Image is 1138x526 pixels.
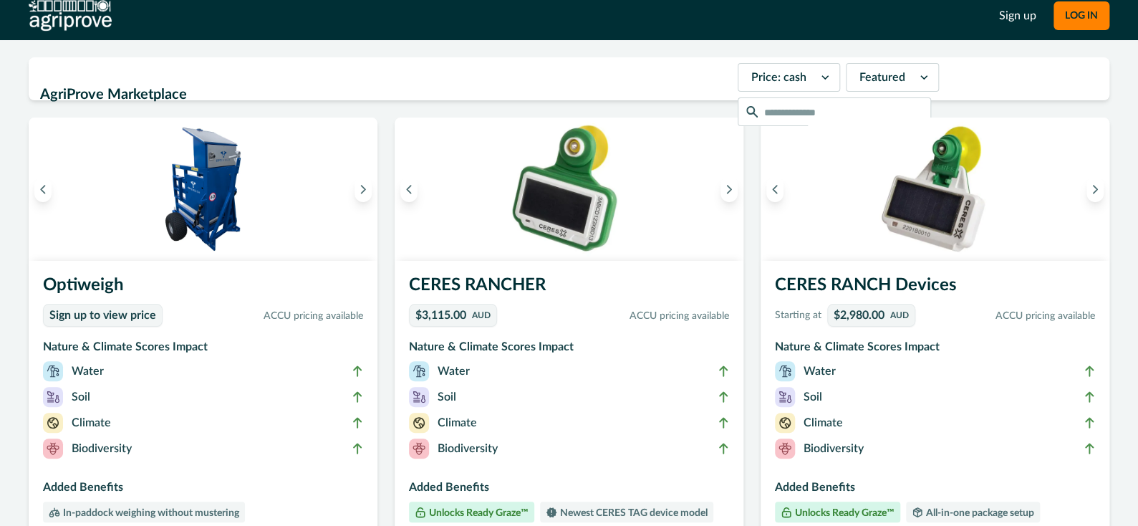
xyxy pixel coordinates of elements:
[1086,176,1104,202] button: Next image
[503,309,729,324] p: ACCU pricing available
[60,508,239,518] p: In-paddock weighing without mustering
[415,310,466,321] p: $3,115.00
[168,309,363,324] p: ACCU pricing available
[43,272,363,304] h3: Optiweigh
[775,479,1095,502] h3: Added Benefits
[775,272,1095,304] h3: CERES RANCH Devices
[49,309,156,322] p: Sign up to view price
[43,304,163,327] a: Sign up to view price
[804,388,822,406] p: Soil
[923,508,1034,518] p: All-in-one package setup
[29,118,377,261] img: An Optiweigh unit
[438,363,470,380] p: Water
[395,118,743,261] img: A single CERES RANCHER device
[999,7,1036,24] a: Sign up
[438,414,477,431] p: Climate
[557,508,708,518] p: Newest CERES TAG device model
[720,176,738,202] button: Next image
[804,363,836,380] p: Water
[438,388,456,406] p: Soil
[426,508,529,518] p: Unlocks Ready Graze™
[72,363,104,380] p: Water
[792,508,895,518] p: Unlocks Ready Graze™
[761,118,1109,261] img: A single CERES RANCH device
[72,388,90,406] p: Soil
[804,440,864,457] p: Biodiversity
[34,176,52,202] button: Previous image
[472,311,491,320] p: AUD
[834,310,884,321] p: $2,980.00
[409,338,729,361] h3: Nature & Climate Scores Impact
[409,479,729,502] h3: Added Benefits
[766,176,783,202] button: Previous image
[438,440,498,457] p: Biodiversity
[72,440,132,457] p: Biodiversity
[804,414,843,431] p: Climate
[775,338,1095,361] h3: Nature & Climate Scores Impact
[409,272,729,304] h3: CERES RANCHER
[775,308,821,323] p: Starting at
[890,311,909,320] p: AUD
[43,338,363,361] h3: Nature & Climate Scores Impact
[921,309,1095,324] p: ACCU pricing available
[400,176,418,202] button: Previous image
[43,479,363,502] h3: Added Benefits
[355,176,372,202] button: Next image
[72,414,111,431] p: Climate
[1053,1,1109,30] button: LOG IN
[40,81,729,108] h2: AgriProve Marketplace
